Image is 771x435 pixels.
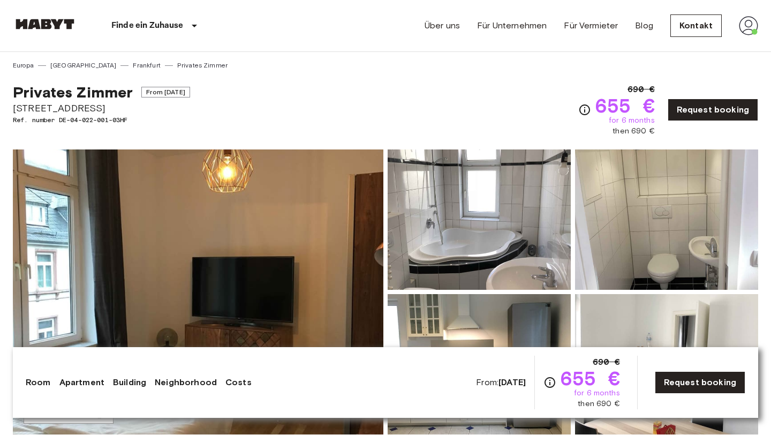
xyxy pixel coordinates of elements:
a: Neighborhood [155,376,217,389]
a: Apartment [59,376,104,389]
span: 655 € [561,369,620,388]
a: Blog [635,19,653,32]
p: Finde ein Zuhause [111,19,184,32]
b: [DATE] [498,377,526,387]
a: Europa [13,61,34,70]
a: Über uns [425,19,460,32]
img: Marketing picture of unit DE-04-022-001-03HF [13,149,383,434]
img: Picture of unit DE-04-022-001-03HF [575,294,758,434]
img: Picture of unit DE-04-022-001-03HF [575,149,758,290]
svg: Check cost overview for full price breakdown. Please note that discounts apply to new joiners onl... [543,376,556,389]
span: [STREET_ADDRESS] [13,101,190,115]
a: Frankfurt [133,61,160,70]
span: Ref. number DE-04-022-001-03HF [13,115,190,125]
a: Request booking [668,99,758,121]
a: Room [26,376,51,389]
a: Request booking [655,371,745,394]
img: avatar [739,16,758,35]
a: Für Unternehmen [477,19,547,32]
a: Building [113,376,146,389]
span: 690 € [593,356,620,369]
svg: Check cost overview for full price breakdown. Please note that discounts apply to new joiners onl... [578,103,591,116]
span: 655 € [595,96,655,115]
a: Für Vermieter [564,19,618,32]
img: Habyt [13,19,77,29]
img: Picture of unit DE-04-022-001-03HF [388,149,571,290]
span: From [DATE] [141,87,190,97]
a: [GEOGRAPHIC_DATA] [50,61,117,70]
span: for 6 months [609,115,655,126]
a: Privates Zimmer [177,61,228,70]
a: Costs [225,376,252,389]
span: From: [476,377,526,388]
a: Kontakt [670,14,722,37]
span: then 690 € [613,126,655,137]
img: Picture of unit DE-04-022-001-03HF [388,294,571,434]
span: Privates Zimmer [13,83,133,101]
span: for 6 months [574,388,620,399]
span: then 690 € [578,399,620,409]
span: 690 € [628,83,655,96]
